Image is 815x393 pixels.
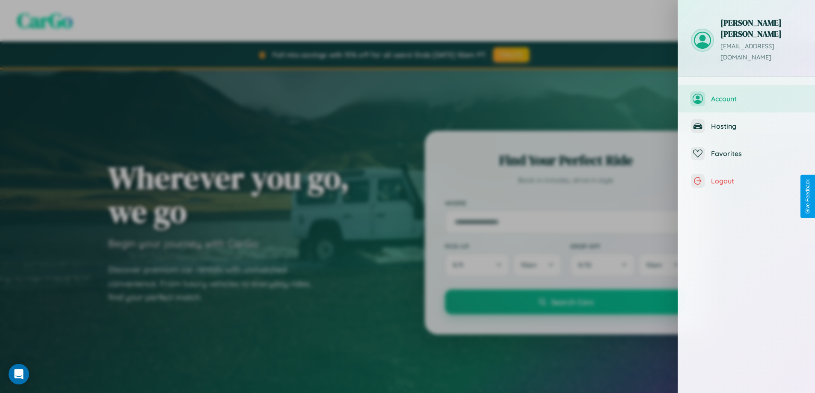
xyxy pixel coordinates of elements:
span: Logout [711,177,802,185]
span: Favorites [711,149,802,158]
button: Account [678,85,815,112]
span: Account [711,95,802,103]
span: Hosting [711,122,802,130]
button: Logout [678,167,815,195]
button: Hosting [678,112,815,140]
button: Favorites [678,140,815,167]
p: [EMAIL_ADDRESS][DOMAIN_NAME] [720,41,802,63]
div: Give Feedback [805,179,811,214]
div: Open Intercom Messenger [9,364,29,384]
h3: [PERSON_NAME] [PERSON_NAME] [720,17,802,39]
